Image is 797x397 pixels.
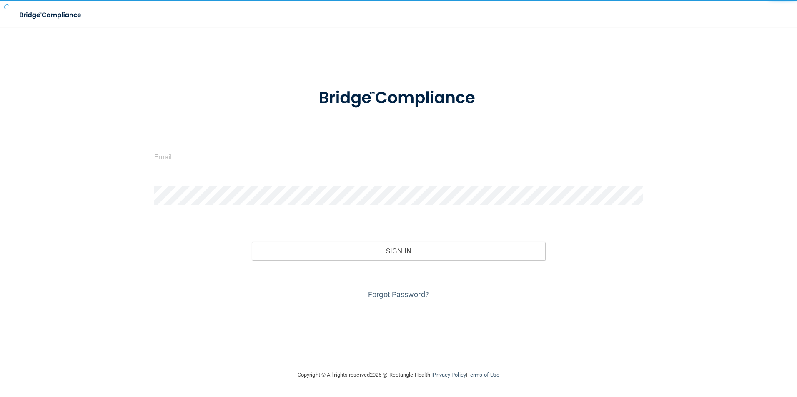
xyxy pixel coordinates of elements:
div: Copyright © All rights reserved 2025 @ Rectangle Health | | [246,362,551,388]
a: Forgot Password? [368,290,429,299]
input: Email [154,147,643,166]
button: Sign In [252,242,545,260]
img: bridge_compliance_login_screen.278c3ca4.svg [301,77,496,120]
img: bridge_compliance_login_screen.278c3ca4.svg [13,7,89,24]
a: Terms of Use [467,372,499,378]
a: Privacy Policy [433,372,466,378]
